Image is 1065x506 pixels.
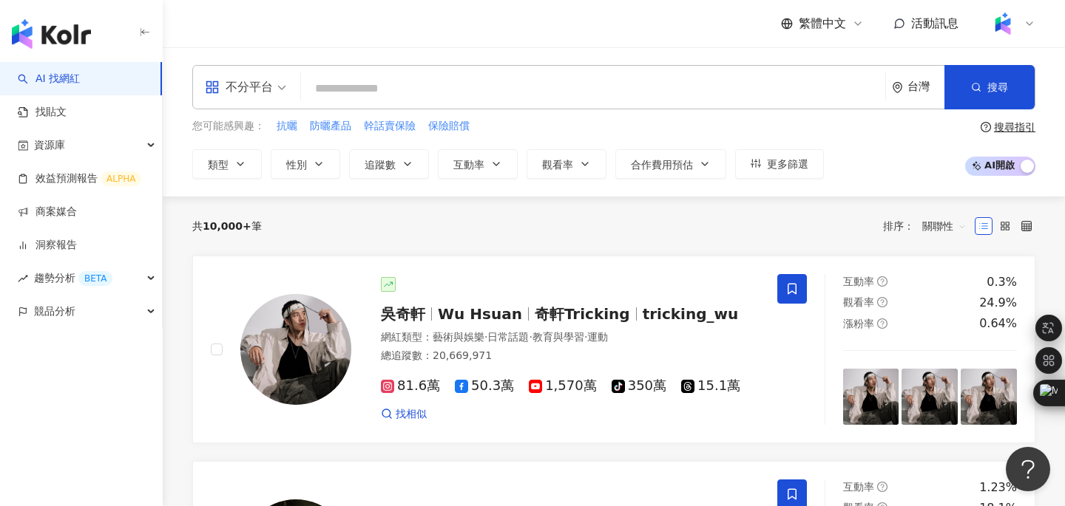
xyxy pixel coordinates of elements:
button: 搜尋 [944,65,1035,109]
button: 合作費用預估 [615,149,726,179]
div: 共 筆 [192,220,262,232]
span: 搜尋 [987,81,1008,93]
span: 幹話賣保險 [364,119,416,134]
a: 找貼文 [18,105,67,120]
span: Wu Hsuan [438,305,522,323]
span: 抗曬 [277,119,297,134]
span: environment [892,82,903,93]
button: 類型 [192,149,262,179]
a: 效益預測報告ALPHA [18,171,141,186]
span: 關聯性 [922,214,967,238]
span: 競品分析 [34,295,75,328]
span: 運動 [587,331,608,343]
iframe: Help Scout Beacon - Open [1006,447,1050,491]
img: logo [12,19,91,49]
span: 10,000+ [203,220,251,232]
div: 網紅類型 ： [381,330,760,345]
span: appstore [205,80,220,95]
span: · [529,331,532,343]
span: 資源庫 [34,129,65,162]
span: 您可能感興趣： [192,119,265,134]
span: 繁體中文 [799,16,846,32]
div: 搜尋指引 [994,121,1035,133]
span: 防曬產品 [310,119,351,134]
span: 找相似 [396,407,427,422]
a: KOL Avatar吳奇軒Wu Hsuan奇軒Trickingtricking_wu網紅類型：藝術與娛樂·日常話題·教育與學習·運動總追蹤數：20,669,97181.6萬50.3萬1,570萬... [192,256,1035,443]
img: post-image [961,369,1017,425]
span: 1,570萬 [529,378,597,394]
span: 教育與學習 [532,331,584,343]
span: 350萬 [612,378,666,394]
span: 趨勢分析 [34,261,112,295]
span: · [584,331,587,343]
div: 台灣 [907,81,944,93]
a: 商案媒合 [18,205,77,219]
img: KOL Avatar [240,294,351,405]
img: Kolr%20app%20icon%20%281%29.png [989,10,1017,38]
span: 吳奇軒 [381,305,425,323]
div: 1.23% [979,479,1017,496]
span: 藝術與娛樂 [433,331,484,343]
span: question-circle [981,122,991,132]
span: 追蹤數 [365,159,396,171]
button: 防曬產品 [309,118,352,134]
span: · [484,331,487,343]
div: 0.64% [979,315,1017,332]
a: 洞察報告 [18,238,77,253]
button: 保險賠償 [427,118,470,134]
img: post-image [902,369,958,425]
button: 互動率 [438,149,518,179]
span: 互動率 [843,276,874,287]
button: 性別 [271,149,340,179]
div: BETA [78,271,112,286]
div: 不分平台 [205,75,273,99]
span: 更多篩選 [767,158,808,170]
span: 日常話題 [487,331,529,343]
span: 性別 [286,159,307,171]
span: rise [18,273,28,284]
a: searchAI 找網紅 [18,72,80,86]
button: 追蹤數 [349,149,429,179]
button: 幹話賣保險 [363,118,416,134]
img: post-image [843,369,899,425]
span: 81.6萬 [381,378,440,394]
span: 保險賠償 [428,119,470,134]
span: 奇軒Tricking [535,305,630,323]
span: question-circle [877,297,887,307]
span: 活動訊息 [911,16,958,30]
div: 總追蹤數 ： 20,669,971 [381,349,760,363]
span: 類型 [208,159,229,171]
div: 24.9% [979,295,1017,311]
span: question-circle [877,482,887,492]
span: 合作費用預估 [631,159,693,171]
button: 觀看率 [527,149,606,179]
span: question-circle [877,318,887,329]
span: 互動率 [453,159,484,171]
span: 漲粉率 [843,318,874,329]
span: 互動率 [843,481,874,493]
span: 觀看率 [843,296,874,308]
span: 50.3萬 [455,378,514,394]
span: 觀看率 [542,159,573,171]
span: tricking_wu [643,305,739,323]
a: 找相似 [381,407,427,422]
button: 抗曬 [276,118,298,134]
div: 0.3% [987,274,1017,290]
span: question-circle [877,276,887,287]
button: 更多篩選 [735,149,824,179]
div: 排序： [883,214,975,238]
span: 15.1萬 [681,378,740,394]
